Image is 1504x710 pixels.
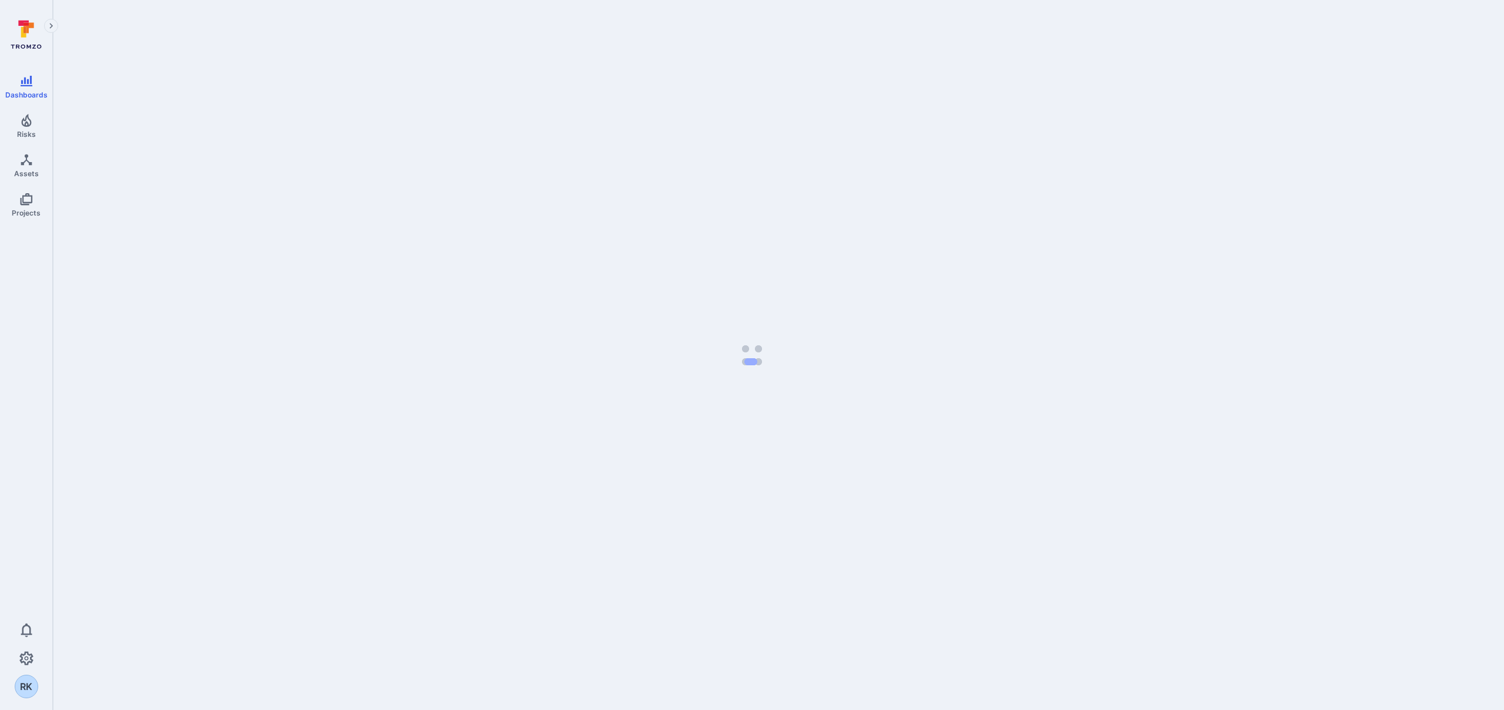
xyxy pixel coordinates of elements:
span: Dashboards [5,90,48,99]
button: Expand navigation menu [44,19,58,33]
span: Assets [14,169,39,178]
div: Rajat Kumar Patel [15,675,38,698]
span: Risks [17,130,36,139]
i: Expand navigation menu [47,21,55,31]
span: Projects [12,208,41,217]
button: RK [15,675,38,698]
